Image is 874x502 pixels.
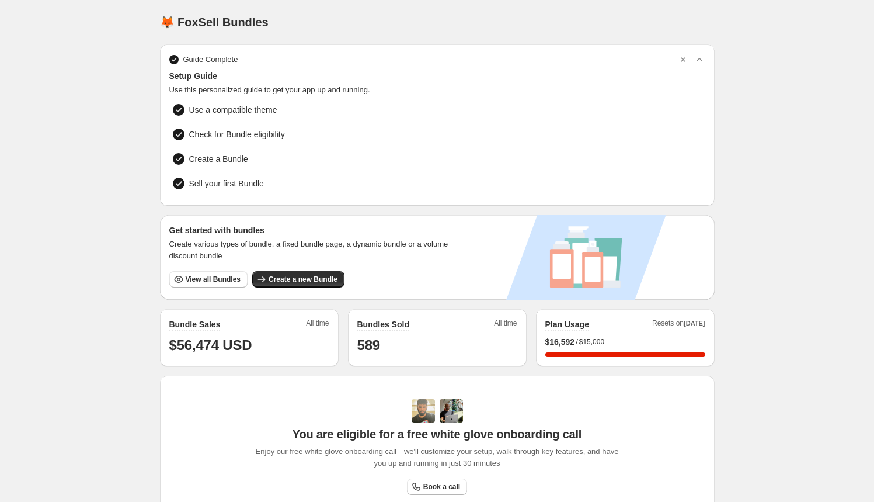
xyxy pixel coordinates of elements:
[545,336,575,348] span: $ 16,592
[169,84,705,96] span: Use this personalized guide to get your app up and running.
[189,104,277,116] span: Use a compatible theme
[169,238,459,262] span: Create various types of bundle, a fixed bundle page, a dynamic bundle or a volume discount bundle
[169,70,705,82] span: Setup Guide
[423,482,460,491] span: Book a call
[412,399,435,423] img: Adi
[545,318,589,330] h2: Plan Usage
[579,337,604,347] span: $15,000
[652,318,705,331] span: Resets on
[189,153,248,165] span: Create a Bundle
[293,427,581,441] span: You are eligible for a free white glove onboarding call
[545,336,705,348] div: /
[169,224,459,236] h3: Get started with bundles
[252,271,344,288] button: Create a new Bundle
[189,178,264,189] span: Sell your first Bundle
[169,318,221,330] h2: Bundle Sales
[269,275,337,284] span: Create a new Bundle
[189,129,285,140] span: Check for Bundle eligibility
[183,54,238,65] span: Guide Complete
[357,318,409,330] h2: Bundles Sold
[186,275,241,284] span: View all Bundles
[357,336,517,355] h1: 589
[494,318,517,331] span: All time
[249,446,625,469] span: Enjoy our free white glove onboarding call—we'll customize your setup, walk through key features,...
[169,271,248,288] button: View all Bundles
[440,399,463,423] img: Prakhar
[407,479,467,495] a: Book a call
[306,318,329,331] span: All time
[684,320,705,327] span: [DATE]
[169,336,329,355] h1: $56,474 USD
[160,15,269,29] h1: 🦊 FoxSell Bundles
